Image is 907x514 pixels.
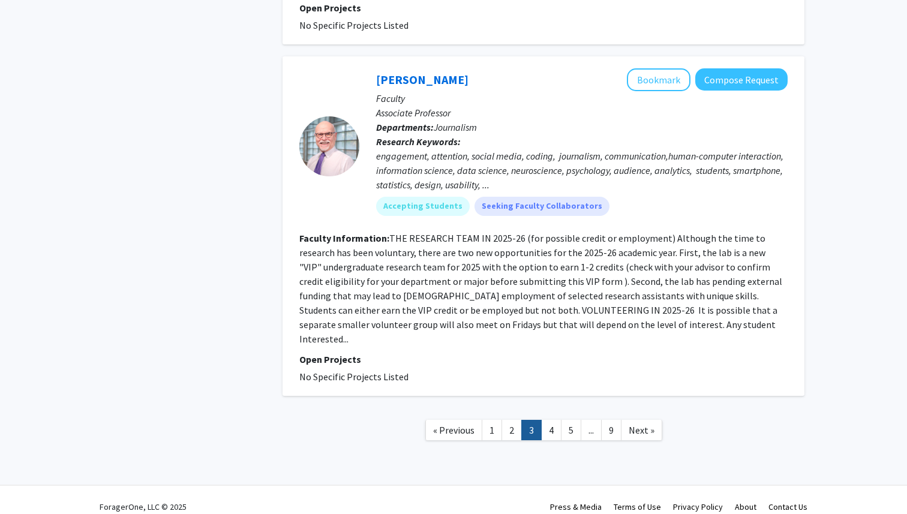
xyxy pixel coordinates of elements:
[561,420,581,441] a: 5
[673,501,723,512] a: Privacy Policy
[299,352,788,366] p: Open Projects
[376,72,468,87] a: [PERSON_NAME]
[629,424,654,436] span: Next »
[474,197,609,216] mat-chip: Seeking Faculty Collaborators
[376,197,470,216] mat-chip: Accepting Students
[621,420,662,441] a: Next
[425,420,482,441] a: Previous
[627,68,690,91] button: Add Ronald Yaros to Bookmarks
[735,501,756,512] a: About
[601,420,621,441] a: 9
[376,136,461,148] b: Research Keywords:
[376,121,434,133] b: Departments:
[299,232,782,345] fg-read-more: THE RESEARCH TEAM IN 2025-26 (for possible credit or employment) Although the time to research ha...
[550,501,602,512] a: Press & Media
[299,371,409,383] span: No Specific Projects Listed
[541,420,561,441] a: 4
[283,408,804,456] nav: Page navigation
[376,91,788,106] p: Faculty
[695,68,788,91] button: Compose Request to Ronald Yaros
[299,232,389,244] b: Faculty Information:
[521,420,542,441] a: 3
[614,501,661,512] a: Terms of Use
[434,121,477,133] span: Journalism
[482,420,502,441] a: 1
[299,19,409,31] span: No Specific Projects Listed
[376,149,788,192] div: engagement, attention, social media, coding, journalism, communication,human-computer interaction...
[433,424,474,436] span: « Previous
[376,106,788,120] p: Associate Professor
[768,501,807,512] a: Contact Us
[588,424,594,436] span: ...
[501,420,522,441] a: 2
[9,460,51,505] iframe: Chat
[299,1,788,15] p: Open Projects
